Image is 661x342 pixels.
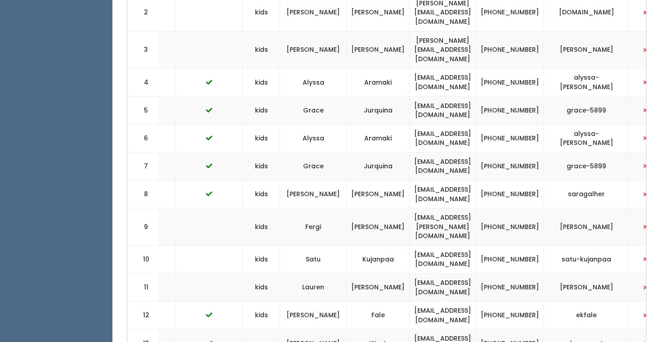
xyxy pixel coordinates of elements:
[243,245,280,273] td: kids
[410,208,476,246] td: [EMAIL_ADDRESS][PERSON_NAME][DOMAIN_NAME]
[347,301,410,329] td: Fale
[243,301,280,329] td: kids
[410,180,476,208] td: [EMAIL_ADDRESS][DOMAIN_NAME]
[280,180,347,208] td: [PERSON_NAME]
[280,31,347,68] td: [PERSON_NAME]
[243,31,280,68] td: kids
[127,208,159,246] td: 9
[280,245,347,273] td: Satu
[476,68,544,96] td: [PHONE_NUMBER]
[243,96,280,124] td: kids
[347,208,410,246] td: [PERSON_NAME]
[544,124,629,152] td: alyssa-[PERSON_NAME]
[347,68,410,96] td: Aramaki
[476,274,544,301] td: [PHONE_NUMBER]
[410,274,476,301] td: [EMAIL_ADDRESS][DOMAIN_NAME]
[243,274,280,301] td: kids
[410,31,476,68] td: [PERSON_NAME][EMAIL_ADDRESS][DOMAIN_NAME]
[280,301,347,329] td: [PERSON_NAME]
[280,152,347,180] td: Grace
[544,31,629,68] td: [PERSON_NAME]
[476,245,544,273] td: [PHONE_NUMBER]
[476,208,544,246] td: [PHONE_NUMBER]
[476,31,544,68] td: [PHONE_NUMBER]
[347,124,410,152] td: Aramaki
[544,208,629,246] td: [PERSON_NAME]
[280,124,347,152] td: Alyssa
[544,180,629,208] td: saragalher
[127,31,159,68] td: 3
[544,245,629,273] td: satu-kujanpaa
[476,96,544,124] td: [PHONE_NUMBER]
[410,301,476,329] td: [EMAIL_ADDRESS][DOMAIN_NAME]
[410,96,476,124] td: [EMAIL_ADDRESS][DOMAIN_NAME]
[280,208,347,246] td: Fergi
[544,301,629,329] td: ekfale
[347,152,410,180] td: Jurquina
[127,96,159,124] td: 5
[127,124,159,152] td: 6
[476,301,544,329] td: [PHONE_NUMBER]
[347,96,410,124] td: Jurquina
[127,245,159,273] td: 10
[243,68,280,96] td: kids
[476,152,544,180] td: [PHONE_NUMBER]
[410,245,476,273] td: [EMAIL_ADDRESS][DOMAIN_NAME]
[410,68,476,96] td: [EMAIL_ADDRESS][DOMAIN_NAME]
[127,274,159,301] td: 11
[410,152,476,180] td: [EMAIL_ADDRESS][DOMAIN_NAME]
[544,96,629,124] td: grace-5899
[243,208,280,246] td: kids
[544,152,629,180] td: grace-5899
[127,68,159,96] td: 4
[127,301,159,329] td: 12
[127,180,159,208] td: 8
[347,245,410,273] td: Kujanpaa
[280,68,347,96] td: Alyssa
[347,180,410,208] td: [PERSON_NAME]
[127,152,159,180] td: 7
[243,180,280,208] td: kids
[280,96,347,124] td: Grace
[544,68,629,96] td: alyssa-[PERSON_NAME]
[243,124,280,152] td: kids
[476,124,544,152] td: [PHONE_NUMBER]
[410,124,476,152] td: [EMAIL_ADDRESS][DOMAIN_NAME]
[347,31,410,68] td: [PERSON_NAME]
[280,274,347,301] td: Lauren
[544,274,629,301] td: [PERSON_NAME]
[243,152,280,180] td: kids
[476,180,544,208] td: [PHONE_NUMBER]
[347,274,410,301] td: [PERSON_NAME]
